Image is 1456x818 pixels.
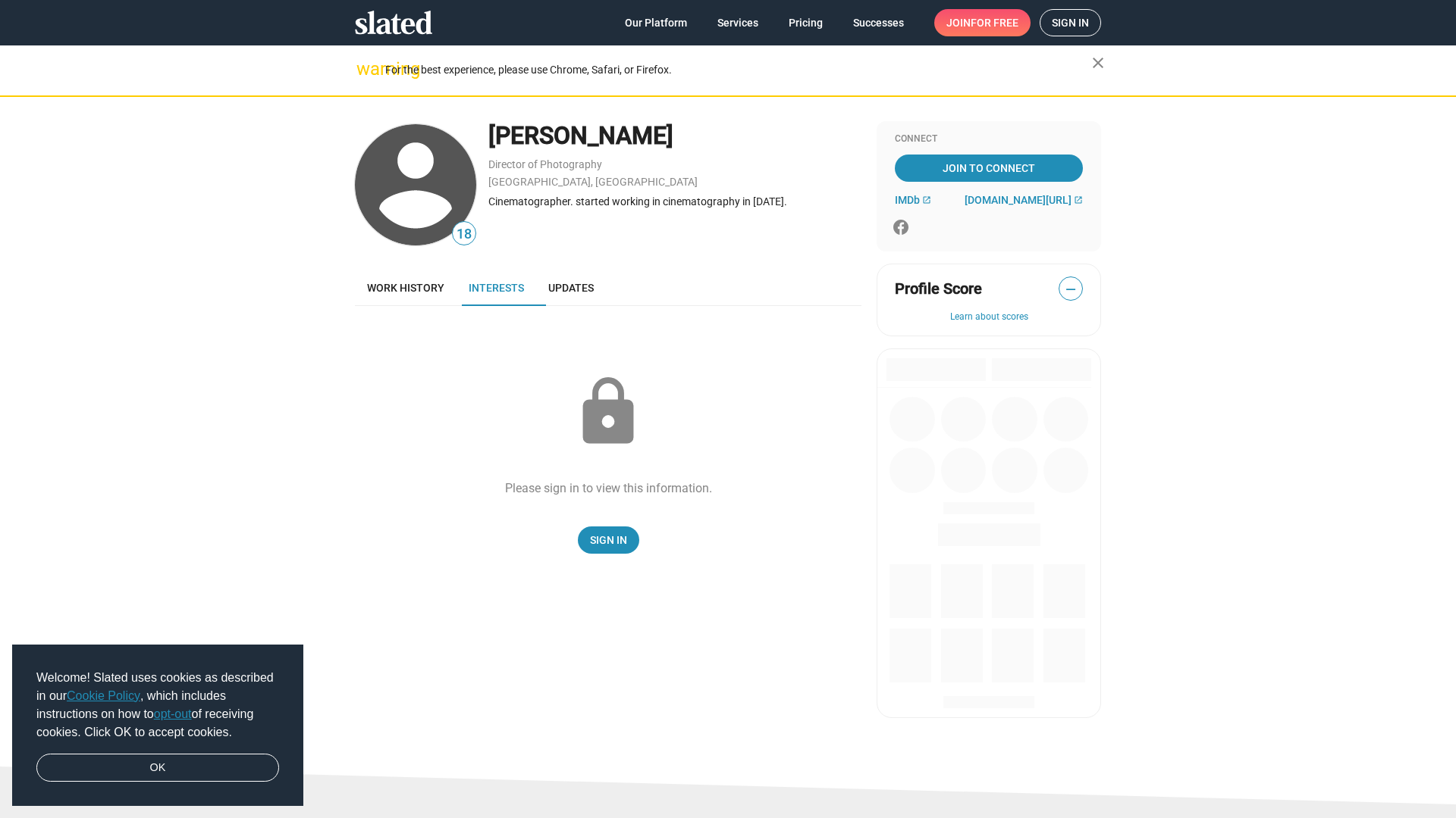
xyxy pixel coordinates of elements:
[536,270,606,306] a: Updates
[1059,279,1082,299] span: —
[12,645,303,807] div: cookieconsent
[385,60,1092,80] div: For the best experience, please use Chrome, Safari, or Firefox.
[895,194,931,206] a: IMDb
[548,282,594,294] span: Updates
[922,195,931,204] mat-icon: open_in_new
[898,155,1080,182] span: Join To Connect
[895,155,1083,182] a: Join To Connect
[469,282,524,294] span: Interests
[971,9,1018,36] span: for free
[367,282,444,294] span: Work history
[578,526,639,554] a: Sign In
[154,707,192,720] a: opt-out
[355,270,457,306] a: Work history
[853,9,904,36] span: Successes
[1074,195,1083,204] mat-icon: open_in_new
[895,194,920,206] span: IMDb
[777,9,835,36] a: Pricing
[457,270,536,306] a: Interests
[488,120,861,152] div: [PERSON_NAME]
[36,669,279,742] span: Welcome! Slated uses cookies as described in our , which includes instructions on how to of recei...
[36,754,279,782] a: dismiss cookie message
[717,9,758,36] span: Services
[965,194,1083,206] a: [DOMAIN_NAME][URL]
[1040,9,1101,36] a: Sign in
[1052,10,1089,36] span: Sign in
[488,176,698,188] a: [GEOGRAPHIC_DATA], [GEOGRAPHIC_DATA]
[965,194,1072,206] span: [DOMAIN_NAME][URL]
[934,9,1031,36] a: Joinfor free
[705,9,770,36] a: Services
[488,195,861,209] div: Cinematographer. started working in cinematography in [DATE].
[356,60,375,78] mat-icon: warning
[67,689,140,702] a: Cookie Policy
[613,9,699,36] a: Our Platform
[590,526,627,554] span: Sign In
[789,9,823,36] span: Pricing
[895,311,1083,323] button: Learn about scores
[505,480,712,496] div: Please sign in to view this information.
[570,374,646,450] mat-icon: lock
[895,279,982,299] span: Profile Score
[625,9,687,36] span: Our Platform
[488,158,602,170] a: Director of Photography
[895,133,1083,145] div: Connect
[453,224,475,245] span: 18
[841,9,916,36] a: Successes
[946,9,1018,36] span: Join
[1089,54,1107,72] mat-icon: close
